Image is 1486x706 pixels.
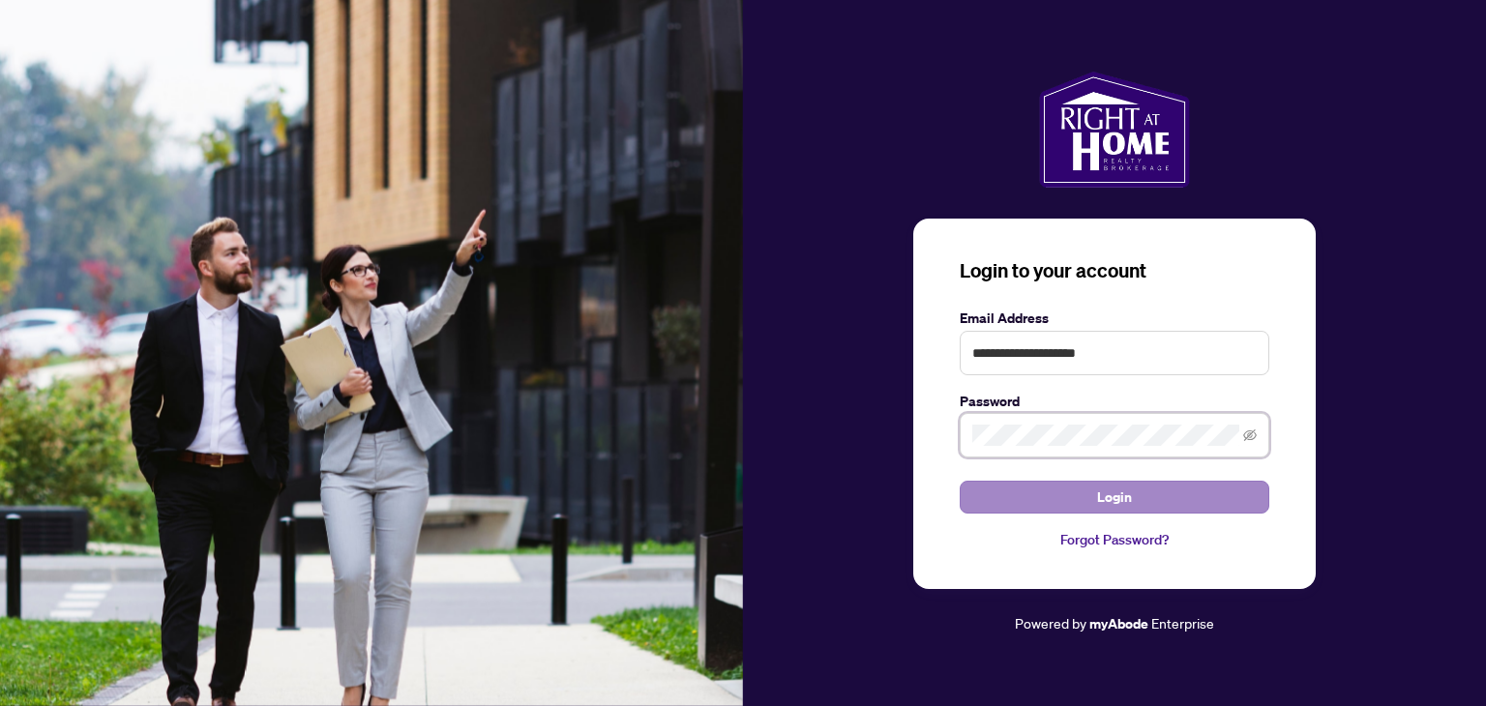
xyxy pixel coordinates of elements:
[1243,428,1257,442] span: eye-invisible
[960,257,1269,284] h3: Login to your account
[1151,614,1214,632] span: Enterprise
[960,308,1269,329] label: Email Address
[960,481,1269,514] button: Login
[1097,482,1132,513] span: Login
[960,529,1269,550] a: Forgot Password?
[960,391,1269,412] label: Password
[1015,614,1086,632] span: Powered by
[1039,72,1189,188] img: ma-logo
[1089,613,1148,634] a: myAbode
